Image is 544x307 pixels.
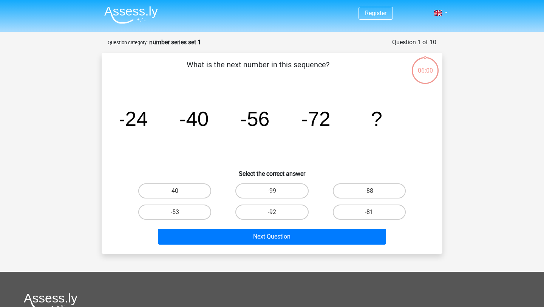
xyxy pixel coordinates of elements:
[138,205,211,220] label: -53
[114,59,402,82] p: What is the next number in this sequence?
[365,9,386,17] a: Register
[301,107,331,130] tspan: -72
[371,107,382,130] tspan: ?
[411,56,439,75] div: 06:00
[118,107,148,130] tspan: -24
[179,107,209,130] tspan: -40
[149,39,201,46] strong: number series set 1
[333,183,406,198] label: -88
[104,6,158,24] img: Assessly
[138,183,211,198] label: 40
[235,183,308,198] label: -99
[333,205,406,220] label: -81
[114,164,430,177] h6: Select the correct answer
[158,229,386,245] button: Next Question
[240,107,270,130] tspan: -56
[235,205,308,220] label: -92
[392,38,436,47] div: Question 1 of 10
[108,40,148,45] small: Question category:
